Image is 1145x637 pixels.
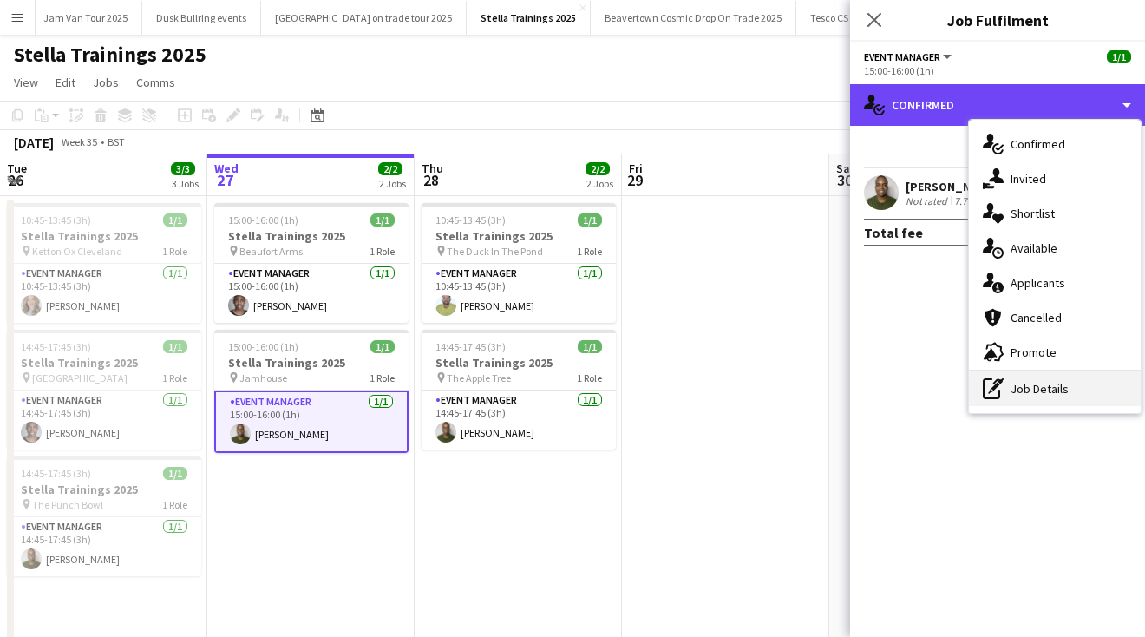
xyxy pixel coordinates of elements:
button: Tesco CS Photography [DATE] [796,1,953,35]
span: 14:45-17:45 (3h) [21,467,91,480]
span: 1 Role [162,371,187,384]
span: 1/1 [163,213,187,227]
app-job-card: 14:45-17:45 (3h)1/1Stella Trainings 2025 The Punch Bowl1 RoleEvent Manager1/114:45-17:45 (3h)[PER... [7,456,201,576]
span: 3/3 [171,162,195,175]
h3: Stella Trainings 2025 [7,482,201,497]
span: 14:45-17:45 (3h) [21,340,91,353]
span: 28 [419,170,443,190]
a: Comms [129,71,182,94]
div: 15:00-16:00 (1h) [864,64,1131,77]
span: 26 [4,170,27,190]
span: 1/1 [370,340,395,353]
div: Job Details [969,371,1141,406]
div: 2 Jobs [586,177,613,190]
span: Jamhouse [239,371,287,384]
span: View [14,75,38,90]
span: The Apple Tree [447,371,511,384]
app-card-role: Event Manager1/114:45-17:45 (3h)[PERSON_NAME] [422,391,616,450]
h3: Stella Trainings 2025 [422,228,616,244]
div: BST [108,135,125,148]
span: 27 [212,170,239,190]
span: Wed [214,161,239,176]
h1: Stella Trainings 2025 [14,42,206,68]
app-job-card: 15:00-16:00 (1h)1/1Stella Trainings 2025 Beaufort Arms1 RoleEvent Manager1/115:00-16:00 (1h)[PERS... [214,203,409,323]
span: Event Manager [864,50,940,63]
span: 1/1 [578,213,602,227]
span: [GEOGRAPHIC_DATA] [32,371,128,384]
span: The Punch Bowl [32,498,103,511]
span: 1 Role [577,245,602,258]
span: Tue [7,161,27,176]
div: Confirmed [969,127,1141,161]
app-card-role: Event Manager1/114:45-17:45 (3h)[PERSON_NAME] [7,391,201,450]
app-job-card: 14:45-17:45 (3h)1/1Stella Trainings 2025 [GEOGRAPHIC_DATA]1 RoleEvent Manager1/114:45-17:45 (3h)[... [7,330,201,450]
span: 1/1 [163,340,187,353]
a: Edit [49,71,82,94]
button: Jam Van Tour 2025 [29,1,142,35]
span: The Duck In The Pond [447,245,543,258]
button: [GEOGRAPHIC_DATA] on trade tour 2025 [261,1,467,35]
span: 1 Role [577,371,602,384]
div: Cancelled [969,300,1141,335]
app-card-role: Event Manager1/110:45-13:45 (3h)[PERSON_NAME] [422,264,616,323]
app-job-card: 10:45-13:45 (3h)1/1Stella Trainings 2025 The Duck In The Pond1 RoleEvent Manager1/110:45-13:45 (3... [422,203,616,323]
app-card-role: Event Manager1/110:45-13:45 (3h)[PERSON_NAME] [7,264,201,323]
span: 1 Role [370,371,395,384]
span: 2/2 [586,162,610,175]
span: Thu [422,161,443,176]
span: 1/1 [370,213,395,227]
span: Ketton Ox Cleveland [32,245,122,258]
span: 14:45-17:45 (3h) [435,340,506,353]
span: Comms [136,75,175,90]
button: Stella Trainings 2025 [467,1,591,35]
span: 30 [834,170,855,190]
div: Total fee [864,224,923,241]
span: 1 Role [162,245,187,258]
app-card-role: Event Manager1/115:00-16:00 (1h)[PERSON_NAME] [214,264,409,323]
span: 1/1 [578,340,602,353]
h3: Stella Trainings 2025 [7,228,201,244]
span: 1 Role [370,245,395,258]
span: 29 [626,170,643,190]
span: 1/1 [1107,50,1131,63]
span: Jobs [93,75,119,90]
a: View [7,71,45,94]
h3: Stella Trainings 2025 [214,355,409,371]
span: 10:45-13:45 (3h) [21,213,91,227]
div: 2 Jobs [379,177,406,190]
h3: Stella Trainings 2025 [422,355,616,371]
div: [PERSON_NAME] [906,179,998,194]
div: 3 Jobs [172,177,199,190]
button: Dusk Bullring events [142,1,261,35]
h3: Stella Trainings 2025 [214,228,409,244]
div: 15:00-16:00 (1h)1/1Stella Trainings 2025 Jamhouse1 RoleEvent Manager1/115:00-16:00 (1h)[PERSON_NAME] [214,330,409,453]
div: Invited [969,161,1141,196]
h3: Job Fulfilment [850,9,1145,31]
app-card-role: Event Manager1/114:45-17:45 (3h)[PERSON_NAME] [7,517,201,576]
div: Applicants [969,266,1141,300]
span: Week 35 [57,135,101,148]
app-job-card: 10:45-13:45 (3h)1/1Stella Trainings 2025 Ketton Ox Cleveland1 RoleEvent Manager1/110:45-13:45 (3h... [7,203,201,323]
div: 7.78mi [951,194,987,207]
div: 14:45-17:45 (3h)1/1Stella Trainings 2025 The Apple Tree1 RoleEvent Manager1/114:45-17:45 (3h)[PER... [422,330,616,450]
span: Beaufort Arms [239,245,303,258]
span: 2/2 [378,162,402,175]
div: Confirmed [850,84,1145,126]
span: 1 Role [162,498,187,511]
app-card-role: Event Manager1/115:00-16:00 (1h)[PERSON_NAME] [214,391,409,453]
span: 1/1 [163,467,187,480]
div: Not rated [906,194,951,207]
h3: Stella Trainings 2025 [7,355,201,371]
div: Shortlist [969,196,1141,231]
div: [DATE] [14,134,54,151]
a: Jobs [86,71,126,94]
span: 15:00-16:00 (1h) [228,340,298,353]
span: Fri [629,161,643,176]
span: 10:45-13:45 (3h) [435,213,506,227]
span: 15:00-16:00 (1h) [228,213,298,227]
